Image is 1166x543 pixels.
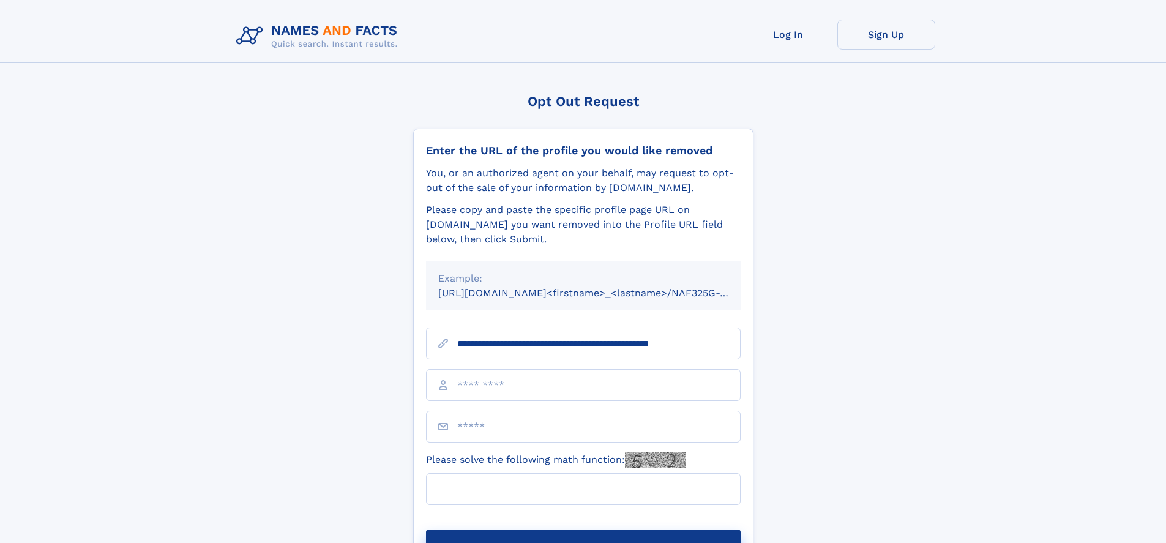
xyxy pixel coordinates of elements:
[426,203,741,247] div: Please copy and paste the specific profile page URL on [DOMAIN_NAME] you want removed into the Pr...
[413,94,753,109] div: Opt Out Request
[438,271,728,286] div: Example:
[426,452,686,468] label: Please solve the following math function:
[426,166,741,195] div: You, or an authorized agent on your behalf, may request to opt-out of the sale of your informatio...
[438,287,764,299] small: [URL][DOMAIN_NAME]<firstname>_<lastname>/NAF325G-xxxxxxxx
[426,144,741,157] div: Enter the URL of the profile you would like removed
[837,20,935,50] a: Sign Up
[739,20,837,50] a: Log In
[231,20,408,53] img: Logo Names and Facts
